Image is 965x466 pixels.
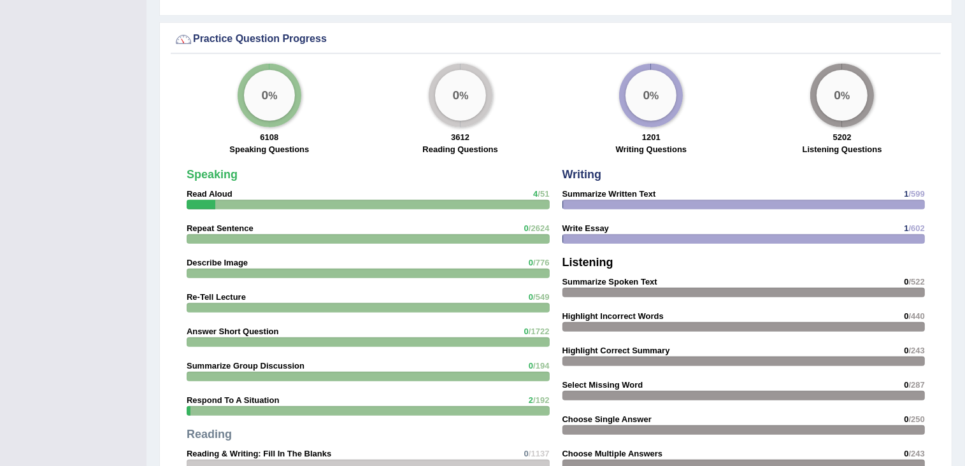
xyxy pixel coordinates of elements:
[533,361,549,371] span: /194
[524,223,529,233] span: 0
[187,327,278,336] strong: Answer Short Question
[452,88,459,102] big: 0
[909,346,925,355] span: /243
[533,395,549,405] span: /192
[904,277,908,286] span: 0
[833,132,852,142] strong: 5202
[435,70,486,121] div: %
[904,311,908,321] span: 0
[260,132,278,142] strong: 6108
[616,143,687,155] label: Writing Questions
[562,168,602,181] strong: Writing
[909,380,925,390] span: /287
[625,70,676,121] div: %
[909,277,925,286] span: /522
[524,449,529,458] span: 0
[538,189,549,199] span: /51
[909,223,925,233] span: /602
[642,132,661,142] strong: 1201
[562,449,663,458] strong: Choose Multiple Answers
[187,428,232,441] strong: Reading
[187,361,304,371] strong: Summarize Group Discussion
[529,395,533,405] span: 2
[904,223,908,233] span: 1
[529,449,550,458] span: /1137
[904,189,908,199] span: 1
[187,168,238,181] strong: Speaking
[529,292,533,302] span: 0
[562,414,652,424] strong: Choose Single Answer
[904,449,908,458] span: 0
[562,346,670,355] strong: Highlight Correct Summary
[529,258,533,267] span: 0
[174,30,938,49] div: Practice Question Progress
[533,292,549,302] span: /549
[244,70,295,121] div: %
[904,346,908,355] span: 0
[187,189,232,199] strong: Read Aloud
[904,380,908,390] span: 0
[909,189,925,199] span: /599
[451,132,469,142] strong: 3612
[562,311,664,321] strong: Highlight Incorrect Words
[909,414,925,424] span: /250
[422,143,497,155] label: Reading Questions
[529,327,550,336] span: /1722
[187,395,279,405] strong: Respond To A Situation
[904,414,908,424] span: 0
[187,258,248,267] strong: Describe Image
[261,88,268,102] big: 0
[834,88,841,102] big: 0
[909,311,925,321] span: /440
[562,189,656,199] strong: Summarize Written Text
[524,327,529,336] span: 0
[562,256,613,269] strong: Listening
[562,380,643,390] strong: Select Missing Word
[187,223,254,233] strong: Repeat Sentence
[529,223,550,233] span: /2624
[562,223,609,233] strong: Write Essay
[533,258,549,267] span: /776
[187,292,246,302] strong: Re-Tell Lecture
[817,70,868,121] div: %
[643,88,650,102] big: 0
[187,449,331,458] strong: Reading & Writing: Fill In The Blanks
[803,143,882,155] label: Listening Questions
[562,277,657,286] strong: Summarize Spoken Text
[229,143,309,155] label: Speaking Questions
[909,449,925,458] span: /243
[533,189,538,199] span: 4
[529,361,533,371] span: 0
